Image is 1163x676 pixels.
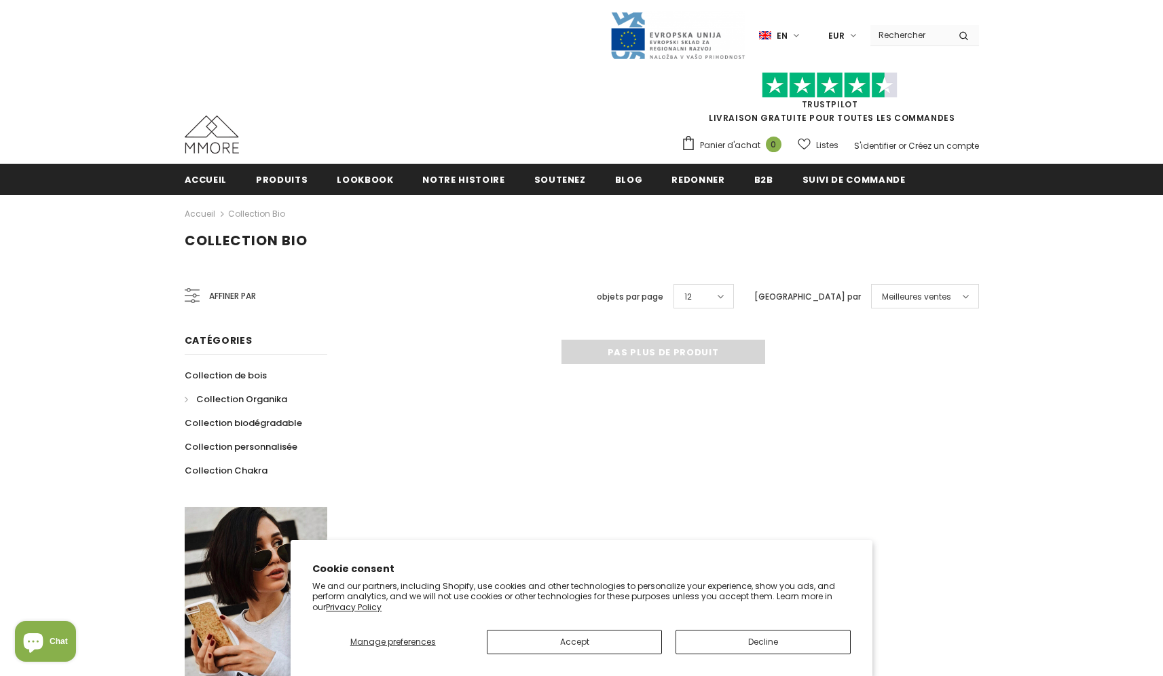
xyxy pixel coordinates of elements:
[802,173,906,186] span: Suivi de commande
[185,115,239,154] img: Cas MMORE
[615,173,643,186] span: Blog
[766,137,781,152] span: 0
[11,621,80,665] inbox-online-store-chat: Shopify online store chat
[597,290,663,304] label: objets par page
[681,78,979,124] span: LIVRAISON GRATUITE POUR TOUTES LES COMMANDES
[350,636,436,647] span: Manage preferences
[185,435,297,459] a: Collection personnalisée
[312,581,851,613] p: We and our partners, including Shopify, use cookies and other technologies to personalize your ex...
[326,601,382,613] a: Privacy Policy
[754,164,773,194] a: B2B
[759,30,771,41] img: i-lang-1.png
[854,140,896,152] a: S'identifier
[185,164,227,194] a: Accueil
[534,173,586,186] span: soutenez
[671,173,724,186] span: Redonner
[256,173,308,186] span: Produits
[185,411,302,435] a: Collection biodégradable
[185,334,253,347] span: Catégories
[828,29,845,43] span: EUR
[802,164,906,194] a: Suivi de commande
[754,173,773,186] span: B2B
[228,208,285,219] a: Collection Bio
[534,164,586,194] a: soutenez
[610,11,745,60] img: Javni Razpis
[870,25,948,45] input: Search Site
[816,139,838,152] span: Listes
[615,164,643,194] a: Blog
[185,173,227,186] span: Accueil
[681,135,788,156] a: Panier d'achat 0
[312,630,473,654] button: Manage preferences
[898,140,906,152] span: or
[209,289,256,304] span: Affiner par
[185,369,267,382] span: Collection de bois
[754,290,861,304] label: [GEOGRAPHIC_DATA] par
[422,164,504,194] a: Notre histoire
[312,562,851,576] h2: Cookie consent
[798,133,838,157] a: Listes
[185,387,287,411] a: Collection Organika
[185,459,267,482] a: Collection Chakra
[185,464,267,477] span: Collection Chakra
[256,164,308,194] a: Produits
[185,231,308,250] span: Collection Bio
[487,630,662,654] button: Accept
[777,29,788,43] span: en
[610,29,745,41] a: Javni Razpis
[337,173,393,186] span: Lookbook
[196,393,287,406] span: Collection Organika
[908,140,979,152] a: Créez un compte
[762,72,898,99] img: Faites confiance aux étoiles pilotes
[802,99,858,110] a: TrustPilot
[185,363,267,387] a: Collection de bois
[185,416,302,429] span: Collection biodégradable
[422,173,504,186] span: Notre histoire
[882,290,951,304] span: Meilleures ventes
[185,206,215,222] a: Accueil
[671,164,724,194] a: Redonner
[684,290,692,304] span: 12
[676,630,851,654] button: Decline
[185,440,297,453] span: Collection personnalisée
[700,139,760,152] span: Panier d'achat
[337,164,393,194] a: Lookbook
